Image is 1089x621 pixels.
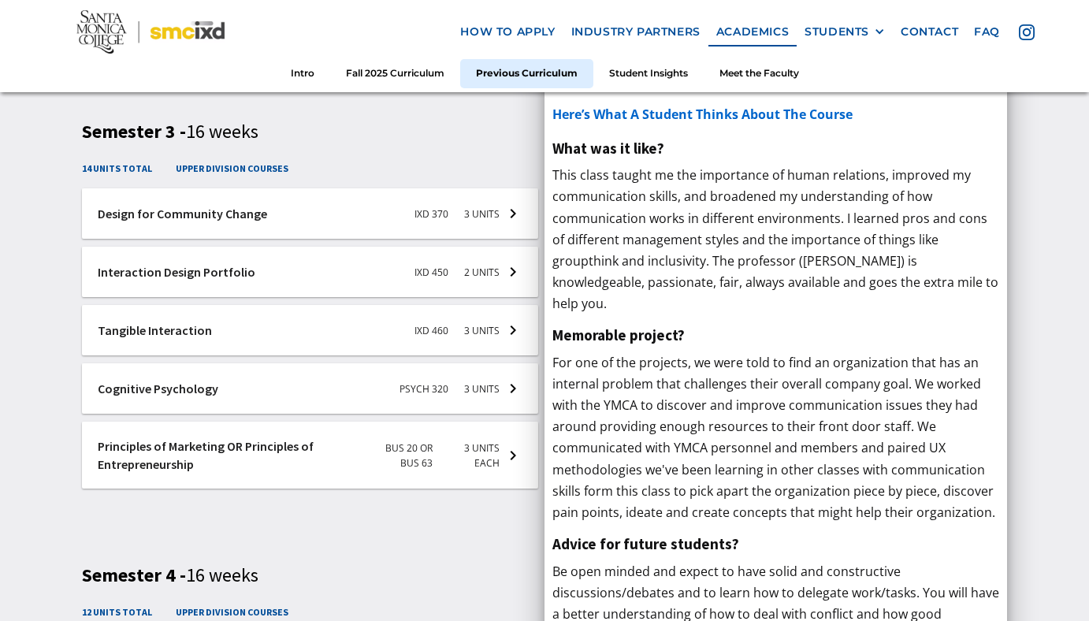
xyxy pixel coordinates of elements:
div: STUDENTS [805,25,869,39]
span: 16 weeks [186,563,258,587]
a: Academics [708,17,797,46]
h4: upper division courses [176,604,288,619]
a: faq [966,17,1008,46]
h3: Semester 3 - [82,121,1008,143]
img: Santa Monica College - SMC IxD logo [76,10,225,54]
a: how to apply [452,17,563,46]
div: STUDENTS [805,25,885,39]
h4: upper division courses [176,161,288,176]
a: Previous Curriculum [460,59,593,88]
a: Fall 2025 Curriculum [330,59,460,88]
a: Meet the Faculty [704,59,815,88]
a: Student Insights [593,59,704,88]
h3: Semester 4 - [82,564,1008,587]
h4: 12 units total [82,604,152,619]
img: icon - instagram [1019,24,1035,40]
a: Intro [275,59,330,88]
a: contact [893,17,966,46]
h4: 14 units total [82,161,152,176]
a: industry partners [563,17,708,46]
span: 16 weeks [186,119,258,143]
